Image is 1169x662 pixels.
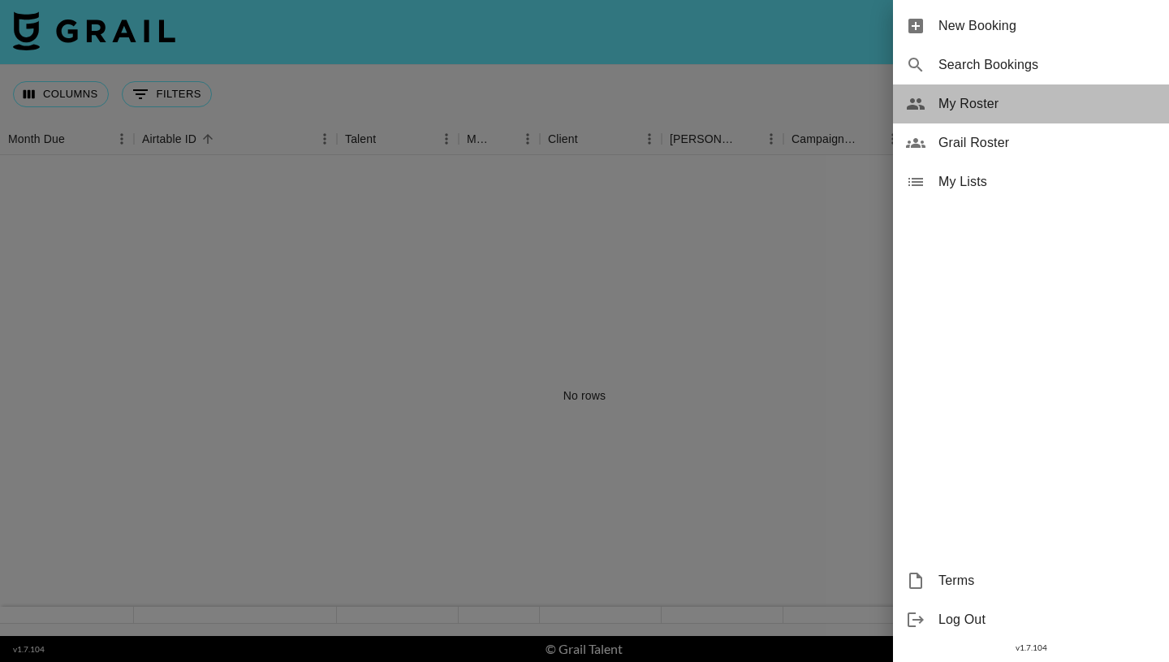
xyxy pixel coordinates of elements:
[938,610,1156,630] span: Log Out
[938,172,1156,192] span: My Lists
[893,84,1169,123] div: My Roster
[893,45,1169,84] div: Search Bookings
[893,6,1169,45] div: New Booking
[938,55,1156,75] span: Search Bookings
[938,133,1156,153] span: Grail Roster
[893,600,1169,639] div: Log Out
[938,94,1156,114] span: My Roster
[893,123,1169,162] div: Grail Roster
[938,16,1156,36] span: New Booking
[938,571,1156,591] span: Terms
[893,561,1169,600] div: Terms
[893,162,1169,201] div: My Lists
[893,639,1169,656] div: v 1.7.104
